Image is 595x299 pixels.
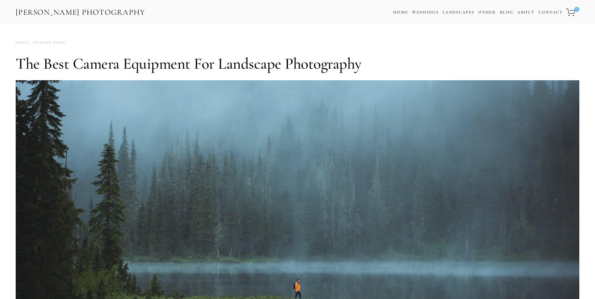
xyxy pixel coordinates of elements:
a: Home [393,8,408,17]
a: [PERSON_NAME] Photography [15,5,146,19]
span: 0 [574,7,579,12]
a: Contact [539,8,563,17]
a: 0 items in cart [565,5,580,20]
a: About [517,8,534,17]
a: Landscapes [443,10,474,15]
time: [DATE] [16,39,29,47]
a: [PERSON_NAME] [29,39,66,47]
a: Weddings [412,10,438,15]
a: Blog [500,8,513,17]
h1: The Best Camera Equipment for Landscape Photography [16,54,579,73]
a: Other [478,10,496,15]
